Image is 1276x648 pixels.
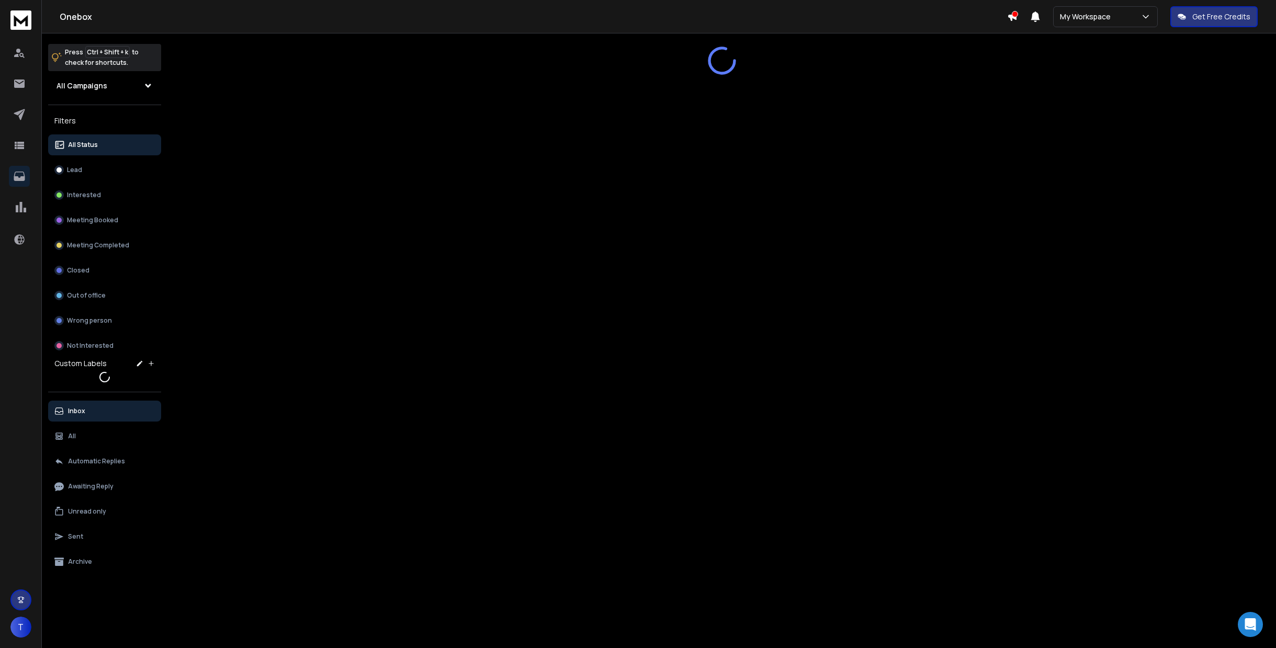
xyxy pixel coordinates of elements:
p: Unread only [68,507,106,516]
h3: Filters [48,113,161,128]
p: All [68,432,76,440]
button: Unread only [48,501,161,522]
button: Get Free Credits [1170,6,1258,27]
h1: Onebox [60,10,1007,23]
h3: Custom Labels [54,358,107,369]
button: Awaiting Reply [48,476,161,497]
p: Awaiting Reply [68,482,114,491]
p: Interested [67,191,101,199]
p: Automatic Replies [68,457,125,465]
button: Meeting Completed [48,235,161,256]
p: Out of office [67,291,106,300]
button: All Status [48,134,161,155]
button: Automatic Replies [48,451,161,472]
button: Archive [48,551,161,572]
button: T [10,617,31,638]
p: Not Interested [67,342,114,350]
img: logo [10,10,31,30]
button: All Campaigns [48,75,161,96]
button: Sent [48,526,161,547]
p: Wrong person [67,316,112,325]
p: Lead [67,166,82,174]
p: Closed [67,266,89,275]
button: Wrong person [48,310,161,331]
button: Not Interested [48,335,161,356]
button: Inbox [48,401,161,422]
button: Meeting Booked [48,210,161,231]
button: All [48,426,161,447]
h1: All Campaigns [57,81,107,91]
p: Inbox [68,407,85,415]
span: Ctrl + Shift + k [85,46,130,58]
p: My Workspace [1060,12,1115,22]
p: Press to check for shortcuts. [65,47,139,68]
button: Lead [48,160,161,180]
p: Meeting Booked [67,216,118,224]
button: Out of office [48,285,161,306]
div: Open Intercom Messenger [1238,612,1263,637]
p: Meeting Completed [67,241,129,249]
p: Archive [68,558,92,566]
p: Get Free Credits [1192,12,1250,22]
p: All Status [68,141,98,149]
p: Sent [68,532,83,541]
button: Interested [48,185,161,206]
button: Closed [48,260,161,281]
